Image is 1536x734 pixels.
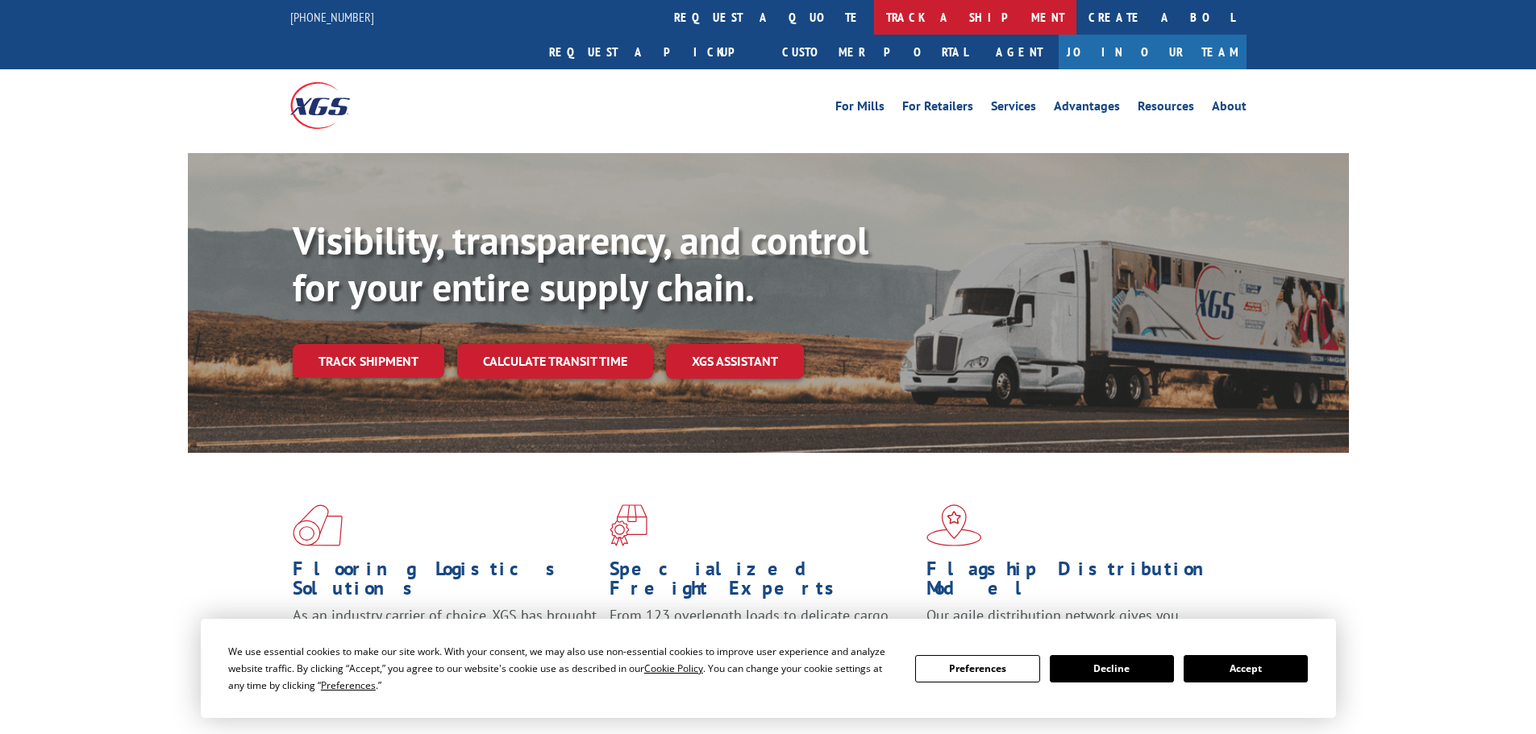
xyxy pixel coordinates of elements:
a: About [1212,100,1247,118]
p: From 123 overlength loads to delicate cargo, our experienced staff knows the best way to move you... [610,606,914,678]
h1: Flagship Distribution Model [926,559,1231,606]
button: Preferences [915,655,1039,682]
a: [PHONE_NUMBER] [290,9,374,25]
div: We use essential cookies to make our site work. With your consent, we may also use non-essential ... [228,643,896,694]
button: Accept [1184,655,1308,682]
img: xgs-icon-flagship-distribution-model-red [926,504,982,546]
a: Track shipment [293,344,444,378]
h1: Flooring Logistics Solutions [293,559,597,606]
a: Join Our Team [1059,35,1247,69]
span: Cookie Policy [644,661,703,675]
img: xgs-icon-total-supply-chain-intelligence-red [293,504,343,546]
span: Our agile distribution network gives you nationwide inventory management on demand. [926,606,1223,644]
a: Request a pickup [537,35,770,69]
a: For Retailers [902,100,973,118]
div: Cookie Consent Prompt [201,619,1336,718]
a: For Mills [835,100,885,118]
a: Agent [980,35,1059,69]
h1: Specialized Freight Experts [610,559,914,606]
a: Customer Portal [770,35,980,69]
span: Preferences [321,678,376,692]
img: xgs-icon-focused-on-flooring-red [610,504,647,546]
b: Visibility, transparency, and control for your entire supply chain. [293,215,868,312]
a: Advantages [1054,100,1120,118]
span: As an industry carrier of choice, XGS has brought innovation and dedication to flooring logistics... [293,606,597,663]
a: Services [991,100,1036,118]
a: XGS ASSISTANT [666,344,804,379]
button: Decline [1050,655,1174,682]
a: Resources [1138,100,1194,118]
a: Calculate transit time [457,344,653,379]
